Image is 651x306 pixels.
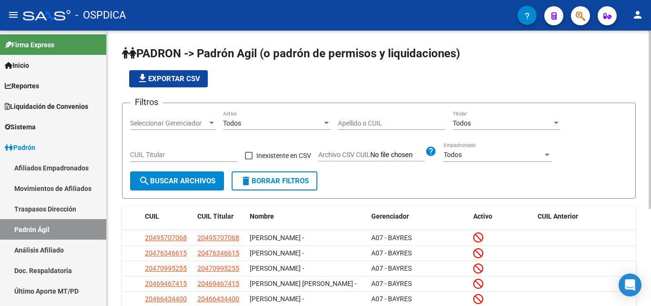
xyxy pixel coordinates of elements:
[538,212,578,220] span: CUIL Anterior
[130,119,207,127] span: Seleccionar Gerenciador
[370,151,425,159] input: Archivo CSV CUIL
[122,47,460,60] span: PADRON -> Padrón Agil (o padrón de permisos y liquidaciones)
[453,119,471,127] span: Todos
[5,101,88,112] span: Liquidación de Convenios
[250,280,356,287] span: [PERSON_NAME] [PERSON_NAME] -
[232,171,317,190] button: Borrar Filtros
[197,249,239,257] span: 20476346615
[425,146,437,157] mat-icon: help
[8,9,19,21] mat-icon: menu
[145,280,187,287] span: 20469467415
[223,119,241,127] span: Todos
[5,81,39,91] span: Reportes
[193,206,246,227] datatable-header-cell: CUIL Titular
[197,264,239,272] span: 20470995255
[444,151,462,158] span: Todos
[145,295,187,303] span: 20466434400
[318,151,370,158] span: Archivo CSV CUIL
[367,206,470,227] datatable-header-cell: Gerenciador
[197,212,234,220] span: CUIL Titular
[197,295,239,303] span: 20466434400
[250,249,304,257] span: [PERSON_NAME] -
[75,5,126,26] span: - OSPDICA
[246,206,367,227] datatable-header-cell: Nombre
[469,206,534,227] datatable-header-cell: Activo
[619,274,641,296] div: Open Intercom Messenger
[5,40,54,50] span: Firma Express
[139,177,215,185] span: Buscar Archivos
[250,295,304,303] span: [PERSON_NAME] -
[371,212,409,220] span: Gerenciador
[5,60,29,71] span: Inicio
[197,234,239,242] span: 20495707068
[240,175,252,187] mat-icon: delete
[197,280,239,287] span: 20469467415
[5,142,35,153] span: Padrón
[139,175,150,187] mat-icon: search
[130,95,163,109] h3: Filtros
[250,264,304,272] span: [PERSON_NAME] -
[371,249,412,257] span: A07 - BAYRES
[371,280,412,287] span: A07 - BAYRES
[130,171,224,190] button: Buscar Archivos
[145,234,187,242] span: 20495707068
[145,212,159,220] span: CUIL
[473,212,492,220] span: Activo
[371,264,412,272] span: A07 - BAYRES
[371,295,412,303] span: A07 - BAYRES
[137,74,200,83] span: Exportar CSV
[129,70,208,87] button: Exportar CSV
[5,122,36,132] span: Sistema
[632,9,643,21] mat-icon: person
[371,234,412,242] span: A07 - BAYRES
[250,212,274,220] span: Nombre
[250,234,304,242] span: [PERSON_NAME] -
[141,206,193,227] datatable-header-cell: CUIL
[137,73,148,84] mat-icon: file_download
[256,150,311,161] span: Inexistente en CSV
[240,177,309,185] span: Borrar Filtros
[145,264,187,272] span: 20470995255
[145,249,187,257] span: 20476346615
[534,206,636,227] datatable-header-cell: CUIL Anterior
